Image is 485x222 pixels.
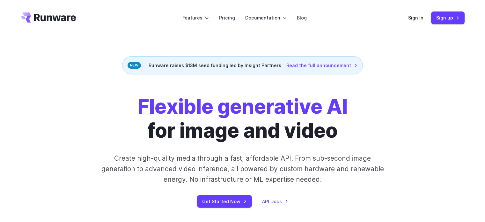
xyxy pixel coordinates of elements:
[100,153,385,185] p: Create high-quality media through a fast, affordable API. From sub-second image generation to adv...
[431,11,465,24] a: Sign up
[122,56,363,74] div: Runware raises $13M seed funding led by Insight Partners
[21,12,76,23] a: Go to /
[197,195,252,208] a: Get Started Now
[408,14,423,21] a: Sign in
[262,198,288,205] a: API Docs
[182,14,209,21] label: Features
[219,14,235,21] a: Pricing
[297,14,307,21] a: Blog
[286,62,357,69] a: Read the full announcement
[245,14,287,21] label: Documentation
[138,95,348,143] h1: for image and video
[138,95,348,119] strong: Flexible generative AI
